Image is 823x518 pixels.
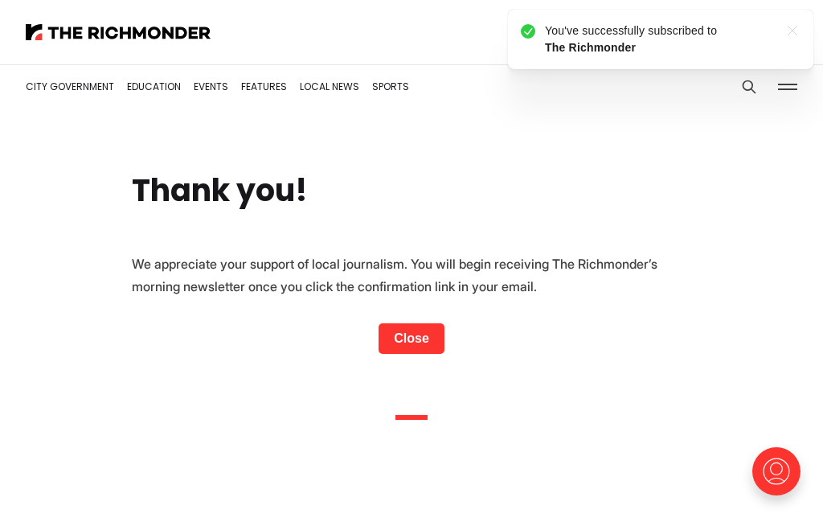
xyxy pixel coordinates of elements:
img: The Richmonder [26,24,211,40]
a: Events [194,80,228,93]
h1: Thank you! [132,174,308,208]
a: Features [241,80,287,93]
a: Local News [300,80,359,93]
p: We appreciate your support of local journalism. You will begin receiving The Richmonder’s morning... [132,253,691,298]
p: You've successfully subscribed to [109,23,334,56]
a: Education [127,80,181,93]
a: Close [379,323,444,354]
strong: The Richmonder [109,41,199,54]
iframe: portal-trigger [739,439,823,518]
a: Sports [372,80,409,93]
a: City Government [26,80,114,93]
